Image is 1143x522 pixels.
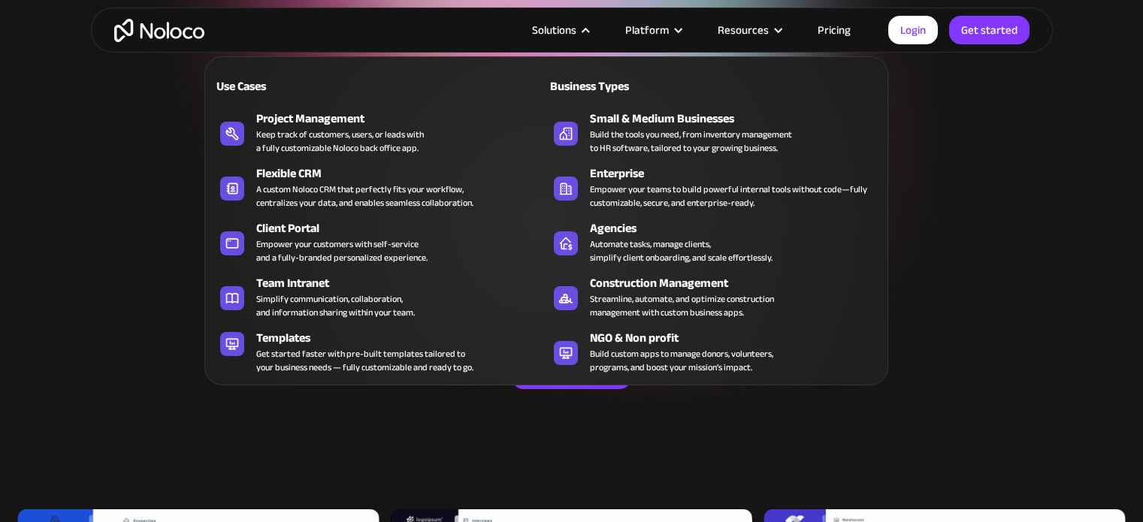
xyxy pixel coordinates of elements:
div: Empower your customers with self-service and a fully-branded personalized experience. [256,237,428,264]
div: Client Portal [256,219,553,237]
h1: Start Building Your Perfect App with Ready-to-Use Templates [106,165,1038,255]
div: Enterprise [590,164,887,183]
div: Simplify communication, collaboration, and information sharing within your team. [256,292,415,319]
div: Build custom apps to manage donors, volunteers, programs, and boost your mission’s impact. [590,347,773,374]
div: Platform [606,20,699,40]
div: Resources [718,20,769,40]
a: Pricing [799,20,869,40]
div: Build the tools you need, from inventory management to HR software, tailored to your growing busi... [590,128,792,155]
a: EnterpriseEmpower your teams to build powerful internal tools without code—fully customizable, se... [546,161,880,213]
div: Agencies [590,219,887,237]
a: AgenciesAutomate tasks, manage clients,simplify client onboarding, and scale effortlessly. [546,216,880,267]
a: Get started [949,16,1030,44]
a: home [114,19,204,42]
a: TemplatesGet started faster with pre-built templates tailored toyour business needs — fully custo... [213,326,546,377]
a: Login [888,16,938,44]
div: Templates [256,329,553,347]
a: Flexible CRMA custom Noloco CRM that perfectly fits your workflow,centralizes your data, and enab... [213,161,546,213]
nav: Solutions [204,35,888,385]
div: Get started faster with pre-built templates tailored to your business needs — fully customizable ... [256,347,473,374]
a: Client PortalEmpower your customers with self-serviceand a fully-branded personalized experience. [213,216,546,267]
div: Automate tasks, manage clients, simplify client onboarding, and scale effortlessly. [590,237,773,264]
div: Empower your teams to build powerful internal tools without code—fully customizable, secure, and ... [590,183,872,210]
div: Resources [699,20,799,40]
div: Streamline, automate, and optimize construction management with custom business apps. [590,292,774,319]
a: Construction ManagementStreamline, automate, and optimize constructionmanagement with custom busi... [546,271,880,322]
div: Team Intranet [256,274,553,292]
div: Solutions [532,20,576,40]
div: Solutions [513,20,606,40]
a: Small & Medium BusinessesBuild the tools you need, from inventory managementto HR software, tailo... [546,107,880,158]
div: NGO & Non profit [590,329,887,347]
a: Use Cases [213,68,546,103]
div: Flexible CRM [256,164,553,183]
div: Keep track of customers, users, or leads with a fully customizable Noloco back office app. [256,128,424,155]
div: Small & Medium Businesses [590,110,887,128]
div: Use Cases [213,77,373,95]
div: Project Management [256,110,553,128]
a: Project ManagementKeep track of customers, users, or leads witha fully customizable Noloco back o... [213,107,546,158]
div: A custom Noloco CRM that perfectly fits your workflow, centralizes your data, and enables seamles... [256,183,473,210]
a: Business Types [546,68,880,103]
a: NGO & Non profitBuild custom apps to manage donors, volunteers,programs, and boost your mission’s... [546,326,880,377]
div: Platform [625,20,669,40]
div: Construction Management [590,274,887,292]
div: Business Types [546,77,707,95]
a: Team IntranetSimplify communication, collaboration,and information sharing within your team. [213,271,546,322]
